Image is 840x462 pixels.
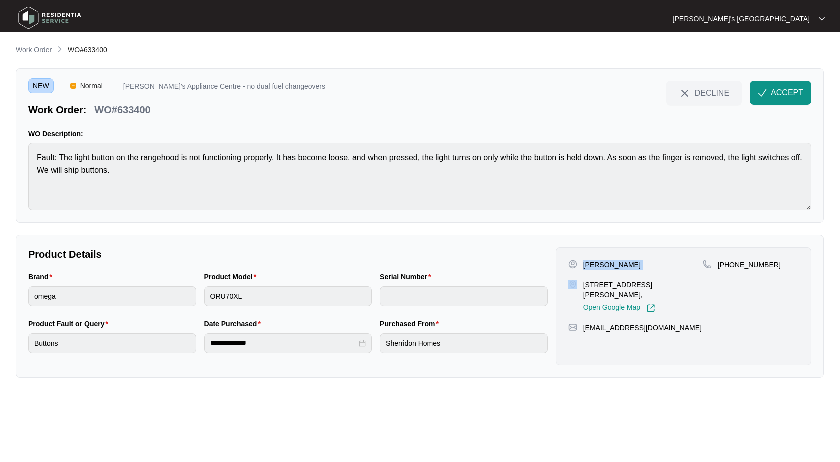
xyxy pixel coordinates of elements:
[204,272,261,282] label: Product Model
[666,81,742,105] button: close-IconDECLINE
[28,129,811,139] p: WO Description:
[28,247,548,261] p: Product Details
[568,280,577,289] img: map-pin
[16,45,52,55] p: Work Order
[679,87,691,99] img: close-Icon
[583,304,655,313] a: Open Google Map
[15,3,85,33] img: residentia service logo
[673,14,810,24] p: [PERSON_NAME]'s [GEOGRAPHIC_DATA]
[204,319,265,329] label: Date Purchased
[568,260,577,269] img: user-pin
[771,87,803,99] span: ACCEPT
[703,260,712,269] img: map-pin
[380,272,435,282] label: Serial Number
[646,304,655,313] img: Link-External
[76,78,107,93] span: Normal
[380,319,443,329] label: Purchased From
[819,16,825,21] img: dropdown arrow
[28,333,196,353] input: Product Fault or Query
[14,45,54,56] a: Work Order
[204,286,372,306] input: Product Model
[28,286,196,306] input: Brand
[718,260,781,270] p: [PHONE_NUMBER]
[28,103,86,117] p: Work Order:
[583,323,702,333] p: [EMAIL_ADDRESS][DOMAIN_NAME]
[68,46,107,54] span: WO#633400
[28,272,56,282] label: Brand
[28,143,811,210] textarea: Fault: The light button on the rangehood is not functioning properly. It has become loose, and wh...
[380,333,548,353] input: Purchased From
[583,260,641,270] p: [PERSON_NAME]
[94,103,150,117] p: WO#633400
[56,45,64,53] img: chevron-right
[695,87,729,98] span: DECLINE
[210,338,357,348] input: Date Purchased
[380,286,548,306] input: Serial Number
[70,83,76,89] img: Vercel Logo
[758,88,767,97] img: check-Icon
[28,78,54,93] span: NEW
[583,280,703,300] p: [STREET_ADDRESS][PERSON_NAME],
[750,81,811,105] button: check-IconACCEPT
[28,319,112,329] label: Product Fault or Query
[123,83,325,93] p: [PERSON_NAME]'s Appliance Centre - no dual fuel changeovers
[568,323,577,332] img: map-pin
